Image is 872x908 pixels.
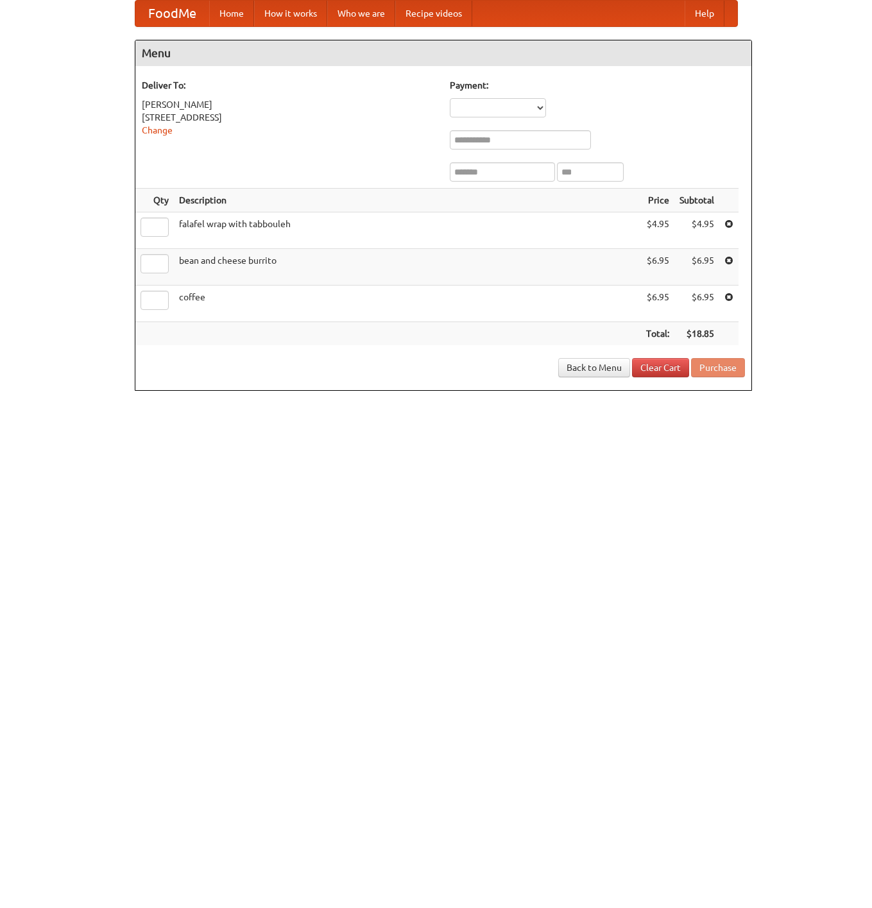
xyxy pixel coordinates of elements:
[685,1,724,26] a: Help
[641,212,674,249] td: $4.95
[209,1,254,26] a: Home
[142,111,437,124] div: [STREET_ADDRESS]
[174,189,641,212] th: Description
[174,212,641,249] td: falafel wrap with tabbouleh
[641,189,674,212] th: Price
[254,1,327,26] a: How it works
[174,286,641,322] td: coffee
[641,322,674,346] th: Total:
[327,1,395,26] a: Who we are
[674,322,719,346] th: $18.85
[135,40,751,66] h4: Menu
[142,125,173,135] a: Change
[142,79,437,92] h5: Deliver To:
[395,1,472,26] a: Recipe videos
[641,249,674,286] td: $6.95
[142,98,437,111] div: [PERSON_NAME]
[674,189,719,212] th: Subtotal
[674,249,719,286] td: $6.95
[691,358,745,377] button: Purchase
[558,358,630,377] a: Back to Menu
[674,212,719,249] td: $4.95
[450,79,745,92] h5: Payment:
[641,286,674,322] td: $6.95
[135,189,174,212] th: Qty
[135,1,209,26] a: FoodMe
[632,358,689,377] a: Clear Cart
[174,249,641,286] td: bean and cheese burrito
[674,286,719,322] td: $6.95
